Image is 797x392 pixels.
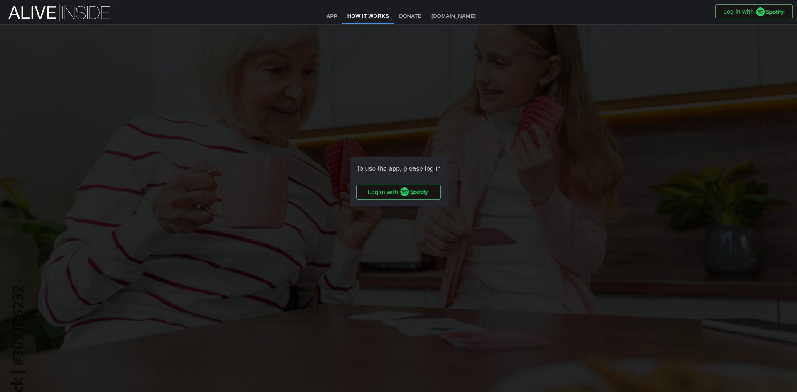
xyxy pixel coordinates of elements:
img: Alive Inside Logo [8,4,112,21]
a: Donate [394,9,426,24]
a: How It Works [342,9,394,24]
span: Log in with [723,5,785,19]
a: App [321,9,342,24]
img: Spotify_Logo_RGB_Green.9ff49e53.png [400,187,429,196]
img: Spotify_Logo_RGB_Green.9ff49e53.png [756,7,785,16]
span: Log in with [368,185,430,199]
button: Log in with [715,4,793,19]
a: [DOMAIN_NAME] [426,9,481,24]
button: Log in with [356,185,441,200]
div: To use the app, please log in [356,164,441,174]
